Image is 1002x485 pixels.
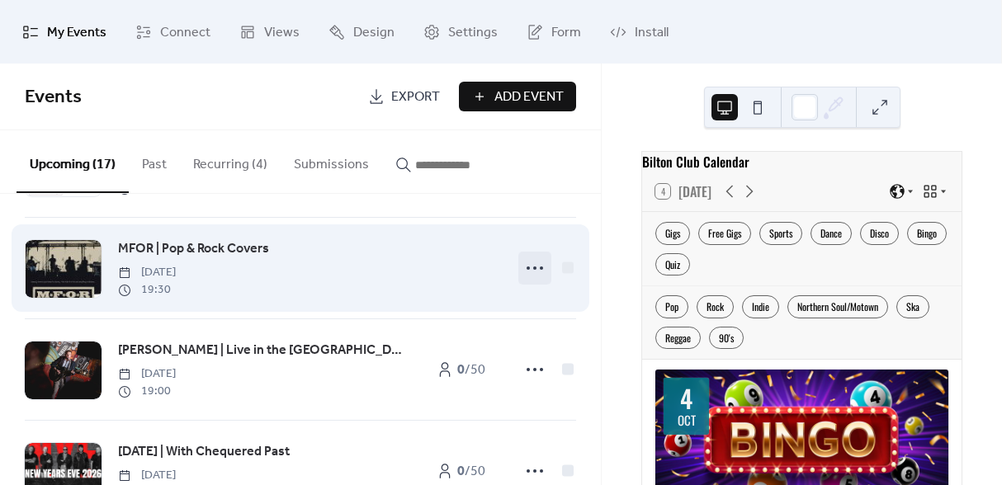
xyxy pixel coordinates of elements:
[742,295,779,318] div: Indie
[411,7,510,57] a: Settings
[598,7,681,57] a: Install
[264,20,300,45] span: Views
[457,459,465,484] b: 0
[353,20,395,45] span: Design
[17,130,129,193] button: Upcoming (17)
[811,222,852,245] div: Dance
[457,462,485,482] span: / 50
[123,7,223,57] a: Connect
[129,130,180,191] button: Past
[118,467,176,484] span: [DATE]
[457,357,465,383] b: 0
[25,79,82,115] span: Events
[678,414,696,426] div: Oct
[642,152,962,172] div: Bilton Club Calendar
[655,295,688,318] div: Pop
[896,295,929,318] div: Ska
[419,355,502,384] a: 0/50
[118,341,403,360] span: [PERSON_NAME] | Live in the [GEOGRAPHIC_DATA]
[160,20,210,45] span: Connect
[118,442,290,462] span: [DATE] | With Chequered Past
[118,383,176,400] span: 19:00
[635,20,669,45] span: Install
[118,239,269,259] span: MFOR | Pop & Rock Covers
[787,295,888,318] div: Northern Soul/Motown
[118,281,176,299] span: 19:30
[391,87,440,107] span: Export
[907,222,947,245] div: Bingo
[118,238,269,260] a: MFOR | Pop & Rock Covers
[180,130,281,191] button: Recurring (4)
[316,7,407,57] a: Design
[457,360,485,380] span: / 50
[356,82,452,111] a: Export
[10,7,119,57] a: My Events
[281,130,382,191] button: Submissions
[118,340,403,361] a: [PERSON_NAME] | Live in the [GEOGRAPHIC_DATA]
[655,253,690,276] div: Quiz
[551,20,581,45] span: Form
[655,327,701,350] div: Reggae
[514,7,593,57] a: Form
[118,264,176,281] span: [DATE]
[47,20,106,45] span: My Events
[860,222,899,245] div: Disco
[227,7,312,57] a: Views
[697,295,734,318] div: Rock
[698,222,751,245] div: Free Gigs
[448,20,498,45] span: Settings
[459,82,576,111] button: Add Event
[680,386,692,411] div: 4
[494,87,564,107] span: Add Event
[655,222,690,245] div: Gigs
[118,365,176,383] span: [DATE]
[118,441,290,463] a: [DATE] | With Chequered Past
[709,327,744,350] div: 90's
[759,222,802,245] div: Sports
